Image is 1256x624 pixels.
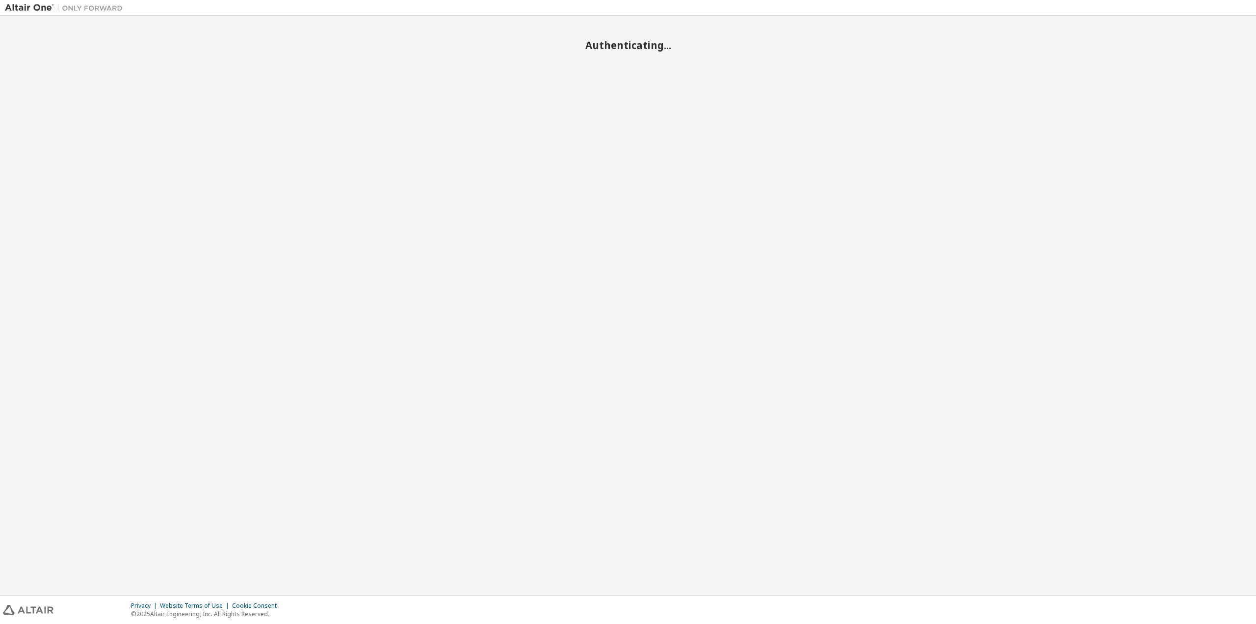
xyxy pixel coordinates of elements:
div: Privacy [131,602,160,610]
img: Altair One [5,3,128,13]
p: © 2025 Altair Engineering, Inc. All Rights Reserved. [131,610,283,618]
h2: Authenticating... [5,39,1251,52]
div: Cookie Consent [232,602,283,610]
div: Website Terms of Use [160,602,232,610]
img: altair_logo.svg [3,605,53,615]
